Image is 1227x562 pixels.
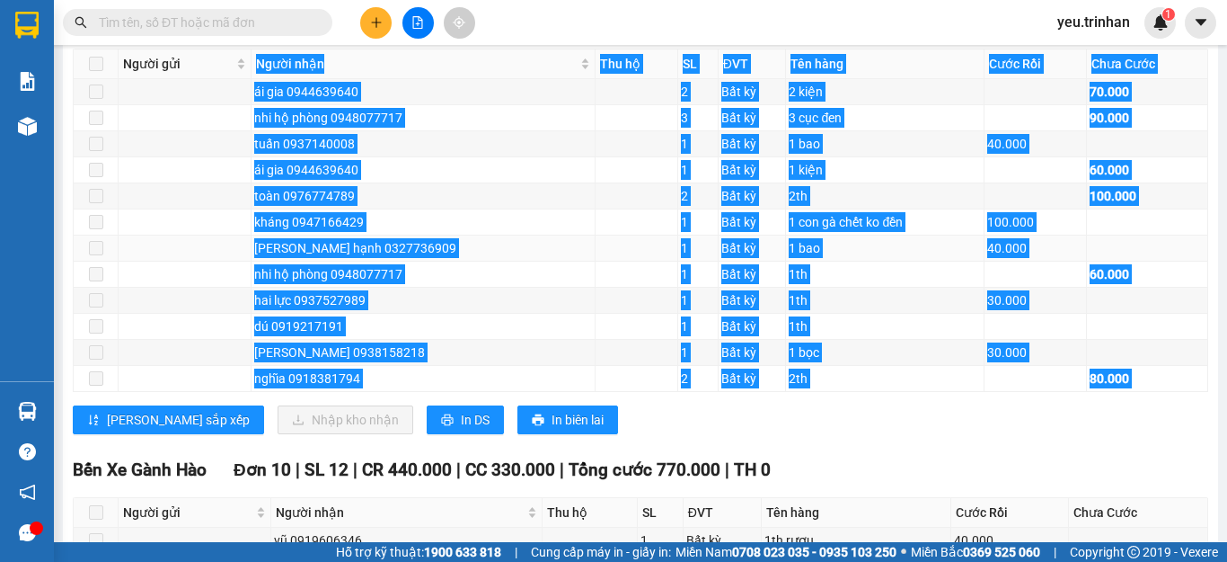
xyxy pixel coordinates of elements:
[19,484,36,501] span: notification
[254,369,591,388] div: nghĩa 0918381794
[734,459,771,480] span: TH 0
[278,406,413,434] button: downloadNhập kho nhận
[789,134,981,154] div: 1 bao
[681,290,715,310] div: 1
[18,402,37,421] img: warehouse-icon
[123,503,252,522] span: Người gửi
[456,459,461,480] span: |
[18,72,37,91] img: solution-icon
[1193,14,1209,31] span: caret-down
[951,498,1069,528] th: Cước Rồi
[789,369,981,388] div: 2th
[789,343,981,362] div: 1 bọc
[461,410,490,430] span: In DS
[789,82,981,102] div: 2 kiện
[517,406,618,434] button: printerIn biên lai
[786,49,984,79] th: Tên hàng
[1043,11,1144,33] span: yeu.trinhan
[984,49,1087,79] th: Cước Rồi
[87,414,100,428] span: sort-ascending
[681,369,715,388] div: 2
[1185,7,1216,39] button: caret-down
[560,459,564,480] span: |
[681,160,715,180] div: 1
[721,160,783,180] div: Bất kỳ
[963,545,1040,559] strong: 0369 525 060
[1054,542,1056,562] span: |
[681,212,715,232] div: 1
[762,498,951,528] th: Tên hàng
[987,343,1083,362] div: 30.000
[276,503,523,522] span: Người nhận
[789,186,981,206] div: 2th
[987,134,1083,154] div: 40.000
[370,16,383,29] span: plus
[254,238,591,258] div: [PERSON_NAME] hạnh 0327736909
[987,290,1083,310] div: 30.000
[1090,108,1205,128] div: 90.000
[402,7,434,39] button: file-add
[254,317,591,336] div: dú 0919217191
[1087,49,1208,79] th: Chưa Cước
[360,7,392,39] button: plus
[686,531,758,550] div: Bất kỳ
[681,108,715,128] div: 3
[107,410,250,430] span: [PERSON_NAME] sắp xếp
[789,264,981,284] div: 1th
[721,264,783,284] div: Bất kỳ
[789,238,981,258] div: 1 bao
[901,549,906,556] span: ⚪️
[569,459,720,480] span: Tổng cước 770.000
[15,12,39,39] img: logo-vxr
[789,108,981,128] div: 3 cục đen
[681,238,715,258] div: 1
[789,290,981,310] div: 1th
[254,160,591,180] div: ái gia 0944639640
[681,317,715,336] div: 1
[675,542,896,562] span: Miền Nam
[256,54,576,74] span: Người nhận
[789,212,981,232] div: 1 con gà chết ko đền
[552,410,604,430] span: In biên lai
[681,264,715,284] div: 1
[640,531,680,550] div: 1
[532,414,544,428] span: printer
[254,343,591,362] div: [PERSON_NAME] 0938158218
[719,49,787,79] th: ĐVT
[1069,498,1208,528] th: Chưa Cước
[684,498,762,528] th: ĐVT
[721,317,783,336] div: Bất kỳ
[721,369,783,388] div: Bất kỳ
[1165,8,1171,21] span: 1
[1090,369,1205,388] div: 80.000
[721,212,783,232] div: Bất kỳ
[721,238,783,258] div: Bất kỳ
[234,459,291,480] span: Đơn 10
[254,290,591,310] div: hai lực 0937527989
[721,343,783,362] div: Bất kỳ
[19,443,36,460] span: question-circle
[638,498,684,528] th: SL
[75,16,87,29] span: search
[531,542,671,562] span: Cung cấp máy in - giấy in:
[681,134,715,154] div: 1
[789,317,981,336] div: 1th
[99,13,311,32] input: Tìm tên, số ĐT hoặc mã đơn
[254,134,591,154] div: tuấn 0937140008
[362,459,452,480] span: CR 440.000
[721,290,783,310] div: Bất kỳ
[725,459,729,480] span: |
[296,459,300,480] span: |
[596,49,678,79] th: Thu hộ
[543,498,638,528] th: Thu hộ
[987,238,1083,258] div: 40.000
[73,459,207,480] span: Bến Xe Gành Hào
[678,49,719,79] th: SL
[721,108,783,128] div: Bất kỳ
[732,545,896,559] strong: 0708 023 035 - 0935 103 250
[789,160,981,180] div: 1 kiện
[254,212,591,232] div: kháng 0947166429
[764,531,948,550] div: 1th rượu
[721,186,783,206] div: Bất kỳ
[123,54,233,74] span: Người gửi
